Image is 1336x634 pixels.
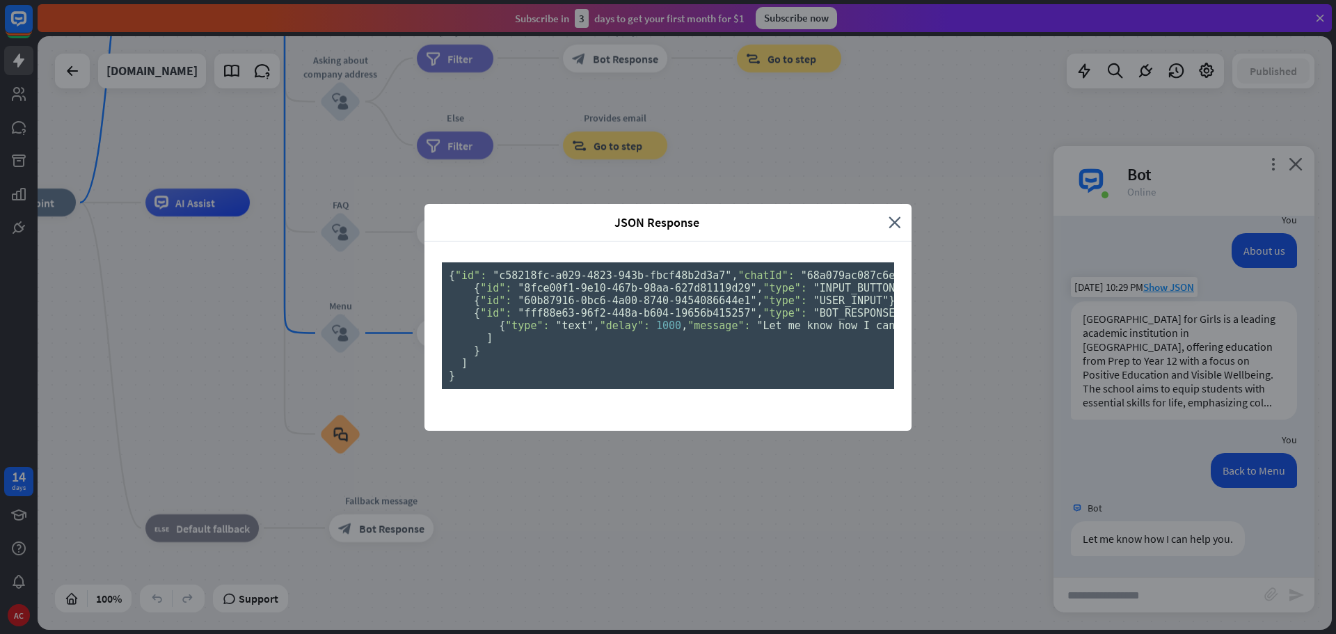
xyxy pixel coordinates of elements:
span: "type": [763,307,807,319]
span: "USER_INPUT" [813,294,889,307]
span: "id": [480,294,511,307]
span: "text" [556,319,594,332]
span: "fff88e63-96f2-448a-b604-19656b415257" [518,307,756,319]
span: "c58218fc-a029-4823-943b-fbcf48b2d3a7" [493,269,731,282]
pre: { , , , , , , , { , , , , , , , , , , , }, [ , , , , , ], [ { , , , , , , }, { , }, { , , [ { , ,... [442,262,894,389]
span: "Let me know how I can help you." [757,319,964,332]
span: "68a079ac087c6e0007d27e0b" [801,269,964,282]
span: "message": [687,319,750,332]
span: "id": [480,282,511,294]
span: "id": [455,269,486,282]
span: "chatId": [738,269,794,282]
i: close [889,214,901,230]
span: "type": [505,319,549,332]
span: "INPUT_BUTTON_GOTO" [813,282,933,294]
span: "8fce00f1-9e10-467b-98aa-627d81119d29" [518,282,756,294]
span: "BOT_RESPONSE" [813,307,901,319]
span: JSON Response [435,214,878,230]
span: "type": [763,282,807,294]
button: Open LiveChat chat widget [11,6,53,47]
span: "delay": [600,319,650,332]
span: "type": [763,294,807,307]
span: "60b87916-0bc6-4a00-8740-9454086644e1" [518,294,756,307]
span: "id": [480,307,511,319]
span: 1000 [656,319,681,332]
